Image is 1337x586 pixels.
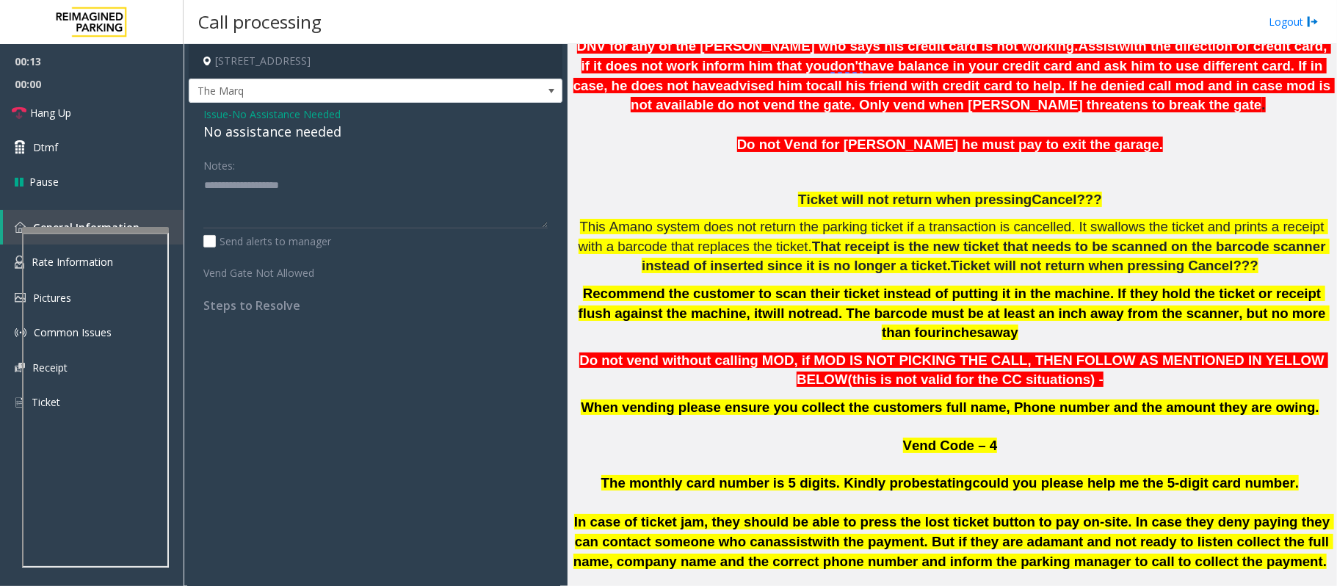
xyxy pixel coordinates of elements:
[203,122,548,142] div: No assistance needed
[581,399,1319,415] span: When vending please ensure you collect the customers full name, Phone number and the amount they ...
[33,140,58,155] span: Dtmf
[798,192,1032,207] span: Ticket will not return when pressing
[15,363,25,372] img: 'icon'
[737,137,1164,152] span: Do not Vend for [PERSON_NAME] he must pay to exit the garage.
[29,174,59,189] span: Pause
[941,325,985,340] span: inches
[1307,14,1319,29] img: logout
[574,514,1334,549] span: In case of ticket jam, they should be able to press the lost ticket button to pay on-site. In cas...
[3,210,184,245] a: General Information
[1099,372,1104,387] span: -
[33,220,140,234] span: General Information
[601,475,928,491] span: The monthly card number is 5 digits. Kindly probe
[774,534,813,549] span: assist
[191,4,329,40] h3: Call processing
[581,38,1331,73] span: with the direction of credit card, if it does not work inform him that you
[903,438,998,453] span: Vend Code – 4
[577,38,1079,54] span: DNV for any of the [PERSON_NAME] who says his credit card is not working.
[579,286,1325,321] span: Recommend the customer to scan their ticket instead of putting it in the machine. If they hold th...
[763,305,810,321] span: will not
[927,475,972,491] span: stating
[232,106,341,122] span: No Assistance Needed
[1079,38,1120,54] span: Assist
[579,219,1328,254] span: This Amano system does not return the parking ticket if a transaction is cancelled. It swallows t...
[631,78,1334,113] span: call his friend with credit card to help. If he denied call mod and in case mod is not available ...
[723,78,819,93] span: advised him to
[15,222,26,233] img: 'icon'
[15,327,26,339] img: 'icon'
[189,44,562,79] h4: [STREET_ADDRESS]
[573,534,1333,569] span: with the payment. But if they are adamant and not ready to listen collect the full name, company ...
[1269,14,1319,29] a: Logout
[203,106,228,122] span: Issue
[810,305,1330,341] span: read. The barcode must be at least an inch away from the scanner, but no more than four
[189,79,488,103] span: The Marq
[15,256,24,269] img: 'icon'
[203,299,548,313] h4: Steps to Resolve
[200,260,347,281] label: Vend Gate Not Allowed
[203,234,331,249] label: Send alerts to manager
[985,325,1018,340] span: away
[848,372,1095,387] span: (this is not valid for the CC situations)
[573,58,1327,93] span: have balance in your credit card and ask him to use different card. If in case, he does not have
[830,58,863,74] span: don't
[203,153,235,173] label: Notes:
[15,396,24,409] img: 'icon'
[15,293,26,303] img: 'icon'
[642,239,1330,274] span: That receipt is the new ticket that needs to be scanned on the barcode scanner instead of inserte...
[1262,97,1266,112] span: .
[228,107,341,121] span: -
[30,105,71,120] span: Hang Up
[1032,192,1102,207] span: Cancel???
[579,352,1328,388] span: Do not vend without calling MOD, if MOD IS NOT PICKING THE CALL, THEN FOLLOW AS MENTIONED IN YELL...
[973,475,1300,491] span: could you please help me the 5-digit card number.
[951,258,1258,273] span: Ticket will not return when pressing Cancel???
